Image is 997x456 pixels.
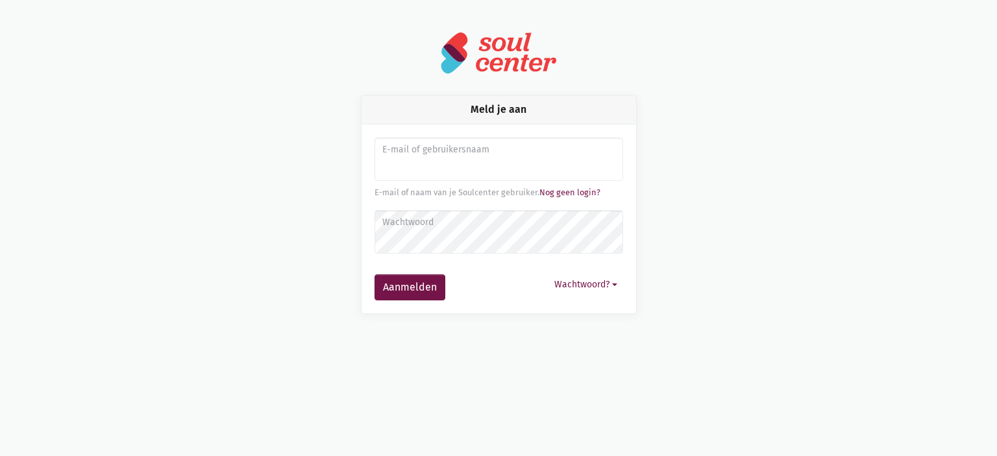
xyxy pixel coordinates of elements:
button: Aanmelden [375,274,445,300]
div: Meld je aan [362,96,636,124]
label: Wachtwoord [382,215,614,230]
a: Nog geen login? [539,187,600,197]
div: E-mail of naam van je Soulcenter gebruiker. [375,186,623,199]
button: Wachtwoord? [548,274,623,294]
label: E-mail of gebruikersnaam [382,143,614,157]
img: logo-soulcenter-full.svg [440,31,557,75]
form: Aanmelden [375,138,623,300]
